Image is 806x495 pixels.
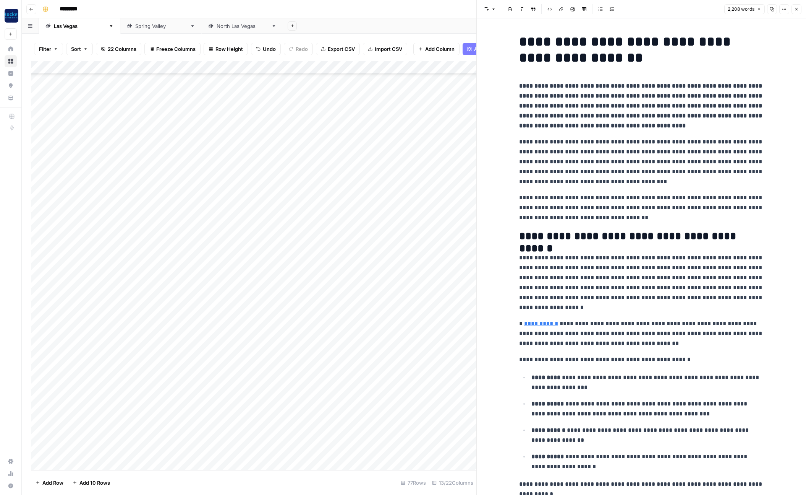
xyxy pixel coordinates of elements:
button: Add Column [413,43,460,55]
a: Settings [5,455,17,467]
div: 13/22 Columns [429,477,476,489]
span: Import CSV [375,45,402,53]
span: Undo [263,45,276,53]
a: Browse [5,55,17,67]
button: 2,208 words [724,4,765,14]
span: Filter [39,45,51,53]
a: Your Data [5,92,17,104]
a: Home [5,43,17,55]
a: Insights [5,67,17,80]
button: Sort [66,43,93,55]
img: Rocket Pilots Logo [5,9,18,23]
span: Export CSV [328,45,355,53]
button: Export CSV [316,43,360,55]
button: Workspace: Rocket Pilots [5,6,17,25]
button: Add Row [31,477,68,489]
span: Add Column [425,45,455,53]
a: Usage [5,467,17,480]
button: Add Power Agent [463,43,520,55]
span: Sort [71,45,81,53]
div: [GEOGRAPHIC_DATA] [135,22,187,30]
button: 22 Columns [96,43,141,55]
span: Add 10 Rows [79,479,110,487]
span: Freeze Columns [156,45,196,53]
button: Help + Support [5,480,17,492]
div: 77 Rows [398,477,429,489]
button: Filter [34,43,63,55]
a: [GEOGRAPHIC_DATA] [39,18,120,34]
a: Opportunities [5,80,17,92]
span: 22 Columns [108,45,136,53]
button: Redo [284,43,313,55]
button: Import CSV [363,43,407,55]
a: [GEOGRAPHIC_DATA] [202,18,283,34]
div: [GEOGRAPHIC_DATA] [217,22,268,30]
span: Redo [296,45,308,53]
div: [GEOGRAPHIC_DATA] [54,22,105,30]
a: [GEOGRAPHIC_DATA] [120,18,202,34]
span: Add Row [42,479,63,487]
span: 2,208 words [728,6,754,13]
button: Add 10 Rows [68,477,115,489]
button: Freeze Columns [144,43,201,55]
button: Row Height [204,43,248,55]
button: Undo [251,43,281,55]
span: Row Height [215,45,243,53]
